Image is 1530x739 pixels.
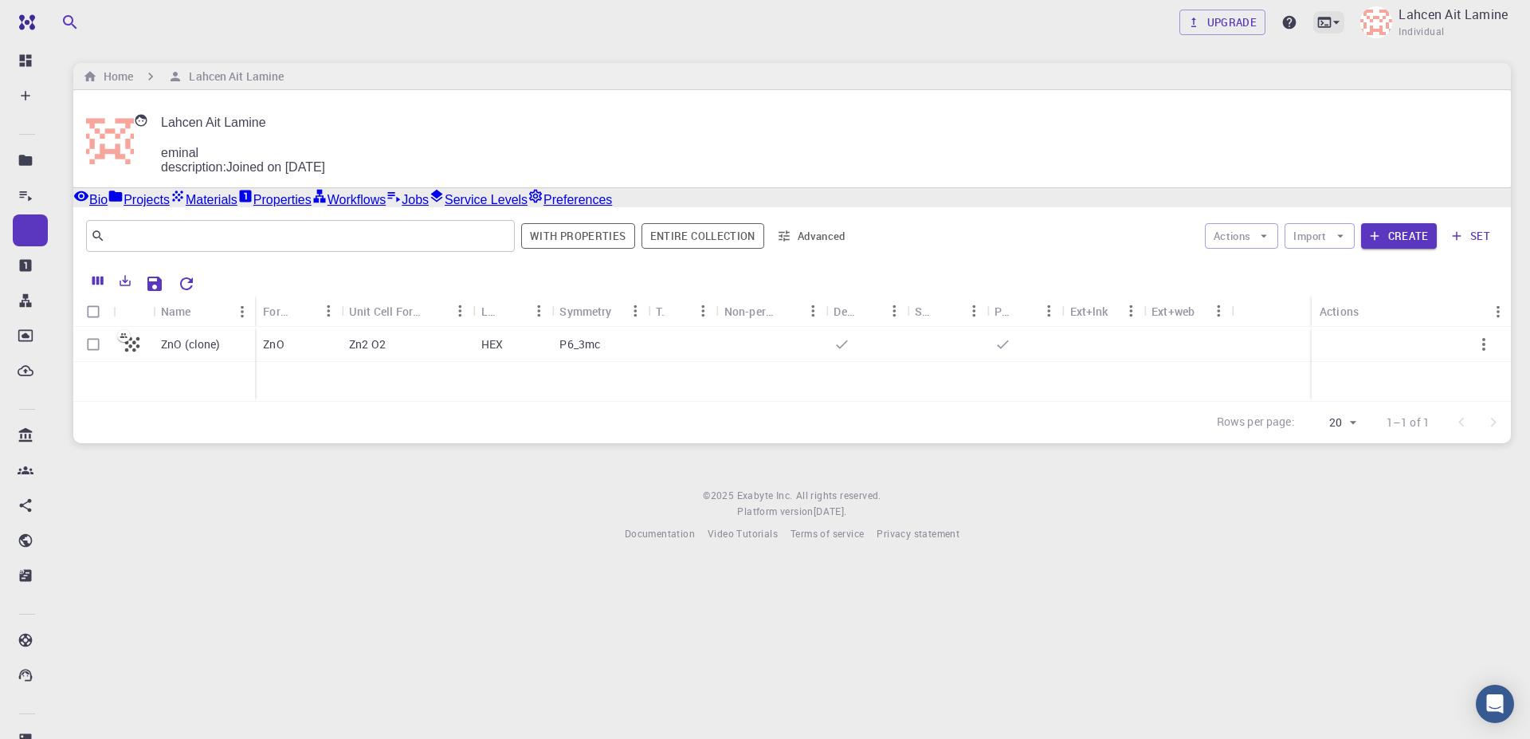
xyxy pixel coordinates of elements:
a: Documentation [625,526,695,542]
a: Privacy statement [877,526,959,542]
a: Projects [108,188,170,207]
div: Tags [648,296,716,327]
button: Export [112,268,139,293]
a: Service Levels [429,188,528,207]
div: Lattice [473,296,552,327]
button: set [1443,223,1498,249]
a: Terms of service [790,526,864,542]
div: Ext+web [1151,296,1195,327]
div: Shared [915,296,936,327]
span: Show only materials with calculated properties [521,223,635,249]
p: 1–1 of 1 [1387,415,1430,430]
div: Ext+lnk [1070,296,1108,327]
div: Lattice [481,296,501,327]
span: All rights reserved. [796,488,881,504]
button: Menu [881,298,907,324]
button: Sort [191,299,217,324]
div: Formula [263,296,290,327]
a: Jobs [386,188,429,207]
button: Sort [1011,298,1037,324]
div: Symmetry [559,296,611,327]
div: Ext+web [1144,296,1231,327]
h6: Home [97,68,133,85]
button: Menu [1037,298,1062,324]
span: [DATE] . [814,505,847,517]
div: Shared [907,296,987,327]
button: Advanced [771,223,853,249]
span: Terms of service [790,527,864,540]
button: Menu [1485,299,1511,324]
button: Menu [961,298,987,324]
a: Workflows [312,188,386,207]
button: Create [1361,223,1437,249]
span: Privacy statement [877,527,959,540]
div: Unit Cell Formula [341,296,473,327]
p: Lahcen Ait Lamine [1399,5,1508,24]
button: Actions [1205,223,1279,249]
div: Unit Cell Formula [349,296,422,327]
p: HEX [481,336,503,352]
p: Rows per page: [1217,414,1295,432]
a: Exabyte Inc. [737,488,793,504]
div: Default [826,296,907,327]
p: P6_3mc [559,336,600,352]
a: [DATE]. [814,504,847,520]
div: Formula [255,296,341,327]
div: Name [153,296,255,327]
div: Actions [1320,296,1359,327]
div: Ext+lnk [1062,296,1144,327]
button: Menu [1206,298,1231,324]
div: Icon [113,296,153,327]
div: Public [987,296,1062,327]
span: Individual [1399,24,1444,40]
button: With properties [521,223,635,249]
button: Sort [856,298,881,324]
a: Preferences [528,188,612,207]
button: Menu [316,298,341,324]
button: Menu [526,298,551,324]
span: Exabyte Inc. [737,489,793,501]
button: Columns [84,268,112,293]
span: Platform version [737,504,813,520]
button: Menu [448,298,473,324]
div: Non-periodic [724,296,775,327]
p: ZnO (clone) [161,336,221,352]
div: Public [994,296,1011,327]
p: Zn2 O2 [349,336,386,352]
p: Lahcen Ait Lamine [161,116,1485,130]
p: ZnO [263,336,284,352]
button: Sort [665,298,691,324]
div: Open Intercom Messenger [1476,685,1514,723]
span: description : [161,160,226,175]
button: Reset Explorer Settings [171,268,202,300]
a: Video Tutorials [708,526,778,542]
span: Video Tutorials [708,527,778,540]
button: Menu [229,299,255,324]
div: Non-periodic [716,296,826,327]
nav: breadcrumb [80,68,287,85]
span: Filter throughout whole library including sets (folders) [641,223,764,249]
button: Sort [936,298,961,324]
span: © 2025 [703,488,736,504]
span: Documentation [625,527,695,540]
span: Joined on [DATE] [226,160,325,175]
span: Support [32,11,89,26]
h6: Lahcen Ait Lamine [182,68,284,85]
div: Default [834,296,856,327]
button: Sort [422,298,448,324]
button: Sort [290,298,316,324]
button: Sort [500,298,526,324]
button: Menu [1118,298,1144,324]
button: Menu [800,298,826,324]
div: Tags [656,296,665,327]
button: Save Explorer Settings [139,268,171,300]
img: Lahcen Ait Lamine [1360,6,1392,38]
div: Actions [1312,296,1511,327]
button: Entire collection [641,223,764,249]
a: Upgrade [1179,10,1266,35]
button: Sort [775,298,800,324]
button: Menu [691,298,716,324]
div: Name [161,296,191,327]
div: Symmetry [551,296,648,327]
img: logo [13,14,35,30]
